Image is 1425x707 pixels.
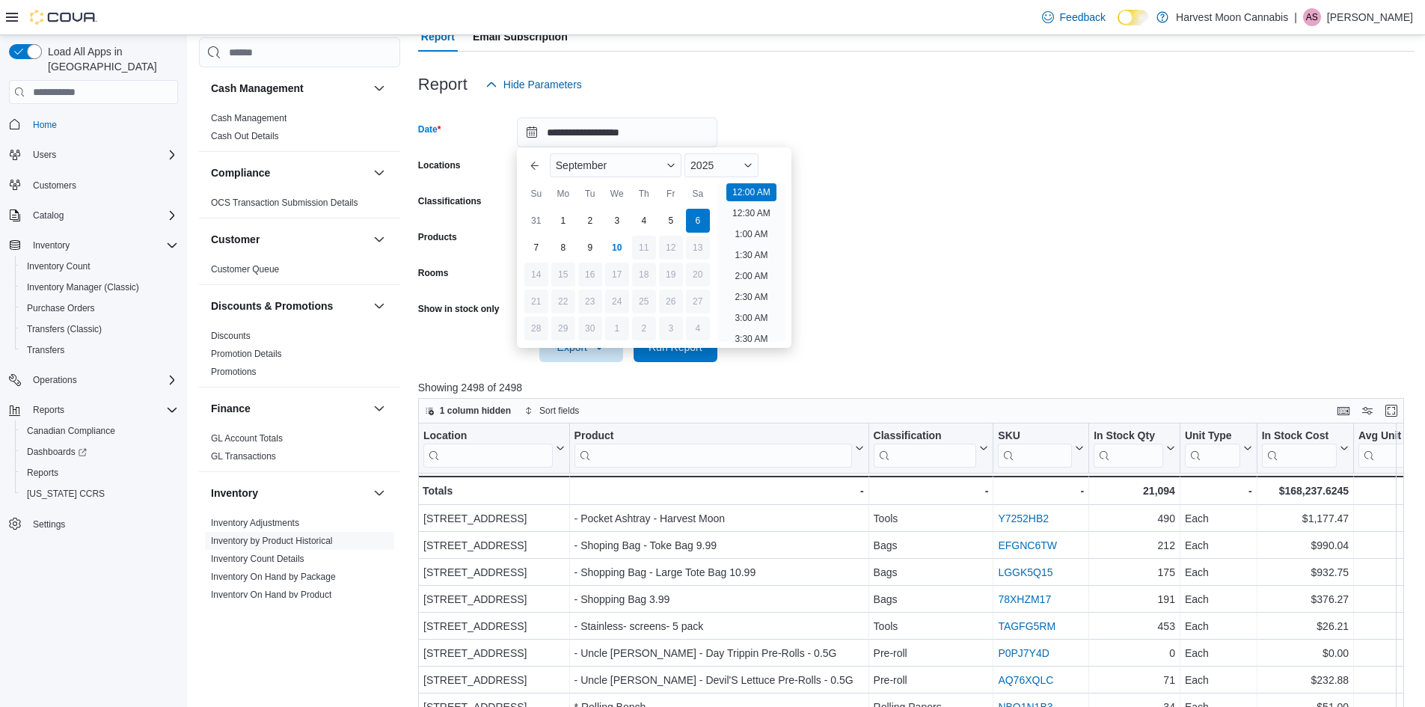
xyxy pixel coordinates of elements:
div: - Shopping Bag - Large Tote Bag 10.99 [574,563,863,581]
div: Classification [873,429,976,444]
button: Inventory [370,484,388,502]
li: 2:30 AM [729,288,773,306]
div: day-27 [686,290,710,313]
span: Inventory On Hand by Package [211,571,336,583]
button: Operations [3,370,184,391]
span: Customers [27,176,178,195]
a: Settings [27,515,71,533]
a: Transfers (Classic) [21,320,108,338]
button: Discounts & Promotions [211,299,367,313]
div: In Stock Qty [1094,429,1163,444]
span: Inventory Count [21,257,178,275]
div: day-4 [686,316,710,340]
button: Finance [211,401,367,416]
div: 21,094 [1094,482,1175,500]
span: Promotions [211,366,257,378]
a: Canadian Compliance [21,422,121,440]
a: GL Account Totals [211,433,283,444]
button: Sort fields [518,402,585,420]
span: Catalog [33,209,64,221]
div: $990.04 [1261,536,1348,554]
div: [STREET_ADDRESS] [423,644,565,662]
a: Discounts [211,331,251,341]
div: - Uncle [PERSON_NAME] - Day Trippin Pre-Rolls - 0.5G [574,644,863,662]
span: Load All Apps in [GEOGRAPHIC_DATA] [42,44,178,74]
span: Inventory [27,236,178,254]
button: Finance [370,400,388,417]
div: day-2 [578,209,602,233]
h3: Cash Management [211,81,304,96]
button: Reports [15,462,184,483]
input: Dark Mode [1118,10,1149,25]
a: Inventory Count Details [211,554,304,564]
div: Tools [873,617,988,635]
div: day-2 [632,316,656,340]
button: Previous Month [523,153,547,177]
div: Location [423,429,553,444]
a: AQ76XQLC [998,674,1053,686]
p: Showing 2498 of 2498 [418,380,1415,395]
a: TAGFG5RM [998,620,1055,632]
a: Inventory by Product Historical [211,536,333,546]
div: Unit Type [1185,429,1240,468]
span: Reports [27,467,58,479]
span: Reports [21,464,178,482]
span: Washington CCRS [21,485,178,503]
span: Customers [33,180,76,192]
img: Cova [30,10,97,25]
h3: Report [418,76,468,94]
button: Classification [873,429,988,468]
span: Cash Management [211,112,286,124]
div: day-29 [551,316,575,340]
div: - [873,482,988,500]
span: GL Transactions [211,450,276,462]
a: Promotion Details [211,349,282,359]
div: We [605,182,629,206]
button: Cash Management [211,81,367,96]
button: Discounts & Promotions [370,297,388,315]
span: Operations [27,371,178,389]
div: day-1 [551,209,575,233]
span: Inventory by Product Historical [211,535,333,547]
div: Each [1185,536,1252,554]
div: $376.27 [1261,590,1348,608]
span: Dashboards [27,446,87,458]
label: Classifications [418,195,482,207]
div: day-19 [659,263,683,287]
div: 71 [1094,671,1175,689]
span: [US_STATE] CCRS [27,488,105,500]
div: 191 [1094,590,1175,608]
label: Rooms [418,267,449,279]
li: 12:00 AM [726,183,776,201]
div: day-6 [686,209,710,233]
button: Canadian Compliance [15,420,184,441]
button: Display options [1358,402,1376,420]
span: Canadian Compliance [21,422,178,440]
span: Transfers (Classic) [21,320,178,338]
div: 175 [1094,563,1175,581]
div: Location [423,429,553,468]
div: day-30 [578,316,602,340]
a: Home [27,116,63,134]
a: Cash Management [211,113,286,123]
div: SKU URL [998,429,1072,468]
h3: Finance [211,401,251,416]
div: $0.00 [1261,644,1348,662]
div: Bags [873,590,988,608]
div: Compliance [199,194,400,218]
div: day-7 [524,236,548,260]
a: Inventory Count [21,257,96,275]
div: day-12 [659,236,683,260]
a: Feedback [1036,2,1112,32]
div: In Stock Cost [1261,429,1336,468]
ul: Time [717,183,785,342]
div: $232.88 [1261,671,1348,689]
a: Customer Queue [211,264,279,275]
p: | [1294,8,1297,26]
div: $168,237.6245 [1261,482,1348,500]
a: [US_STATE] CCRS [21,485,111,503]
div: Aashita Sharma [1303,8,1321,26]
button: Compliance [211,165,367,180]
div: [STREET_ADDRESS] [423,671,565,689]
div: [STREET_ADDRESS] [423,590,565,608]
